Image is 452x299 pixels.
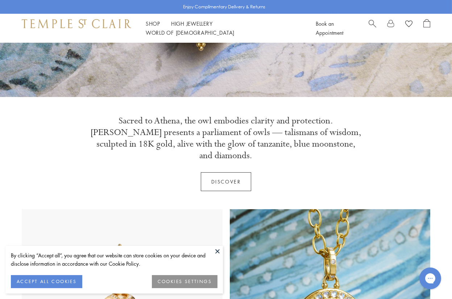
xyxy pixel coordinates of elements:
[423,19,430,37] a: Open Shopping Bag
[416,265,445,292] iframe: Gorgias live chat messenger
[90,115,362,161] p: Sacred to Athena, the owl embodies clarity and protection. [PERSON_NAME] presents a parliament of...
[201,172,252,191] a: Discover
[316,20,343,36] a: Book an Appointment
[171,20,213,27] a: High JewelleryHigh Jewellery
[22,19,131,28] img: Temple St. Clair
[152,275,217,288] button: COOKIES SETTINGS
[405,19,412,30] a: View Wishlist
[11,251,217,268] div: By clicking “Accept all”, you agree that our website can store cookies on your device and disclos...
[11,275,82,288] button: ACCEPT ALL COOKIES
[146,29,235,36] a: World of [DEMOGRAPHIC_DATA]World of [DEMOGRAPHIC_DATA]
[369,19,376,37] a: Search
[146,19,299,37] nav: Main navigation
[183,3,265,10] p: Enjoy Complimentary Delivery & Returns
[146,20,160,27] a: ShopShop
